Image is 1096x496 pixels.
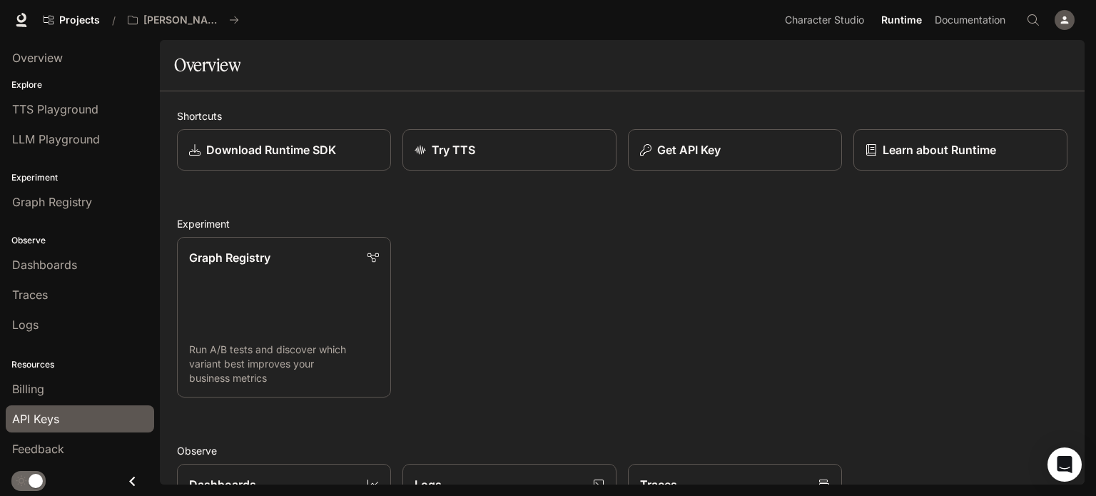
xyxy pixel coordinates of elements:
[177,237,391,398] a: Graph RegistryRun A/B tests and discover which variant best improves your business metrics
[402,129,616,171] a: Try TTS
[189,476,256,493] p: Dashboards
[143,14,223,26] p: [PERSON_NAME]
[628,129,842,171] button: Get API Key
[935,11,1005,29] span: Documentation
[415,476,442,493] p: Logs
[189,249,270,266] p: Graph Registry
[177,108,1067,123] h2: Shortcuts
[174,51,240,79] h1: Overview
[177,443,1067,458] h2: Observe
[657,141,721,158] p: Get API Key
[106,13,121,28] div: /
[189,343,379,385] p: Run A/B tests and discover which variant best improves your business metrics
[883,141,996,158] p: Learn about Runtime
[59,14,100,26] span: Projects
[876,6,928,34] a: Runtime
[121,6,245,34] button: All workspaces
[432,141,475,158] p: Try TTS
[881,11,922,29] span: Runtime
[640,476,677,493] p: Traces
[177,129,391,171] a: Download Runtime SDK
[1019,6,1047,34] button: Open Command Menu
[37,6,106,34] a: Go to projects
[1047,447,1082,482] div: Open Intercom Messenger
[853,129,1067,171] a: Learn about Runtime
[177,216,1067,231] h2: Experiment
[779,6,874,34] a: Character Studio
[206,141,336,158] p: Download Runtime SDK
[785,11,864,29] span: Character Studio
[929,6,1016,34] a: Documentation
